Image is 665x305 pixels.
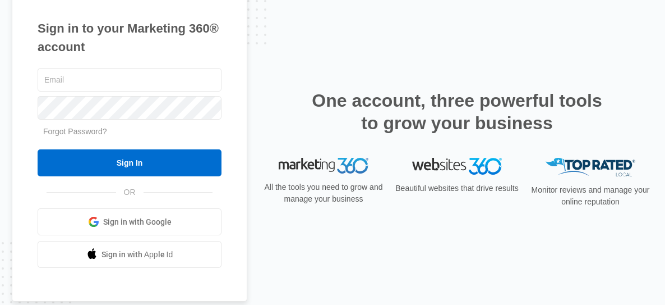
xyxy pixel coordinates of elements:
[528,184,653,208] p: Monitor reviews and manage your online reputation
[103,216,172,228] span: Sign in with Google
[38,68,221,92] input: Email
[279,158,368,174] img: Marketing 360
[38,241,221,268] a: Sign in with Apple Id
[38,208,221,235] a: Sign in with Google
[261,181,386,205] p: All the tools you need to grow and manage your business
[101,249,173,261] span: Sign in with Apple Id
[38,19,221,56] h1: Sign in to your Marketing 360® account
[394,183,520,194] p: Beautiful websites that drive results
[116,186,144,198] span: OR
[43,127,107,136] a: Forgot Password?
[412,158,502,174] img: Websites 360
[38,149,221,176] input: Sign In
[308,89,606,134] h2: One account, three powerful tools to grow your business
[546,158,635,176] img: Top Rated Local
